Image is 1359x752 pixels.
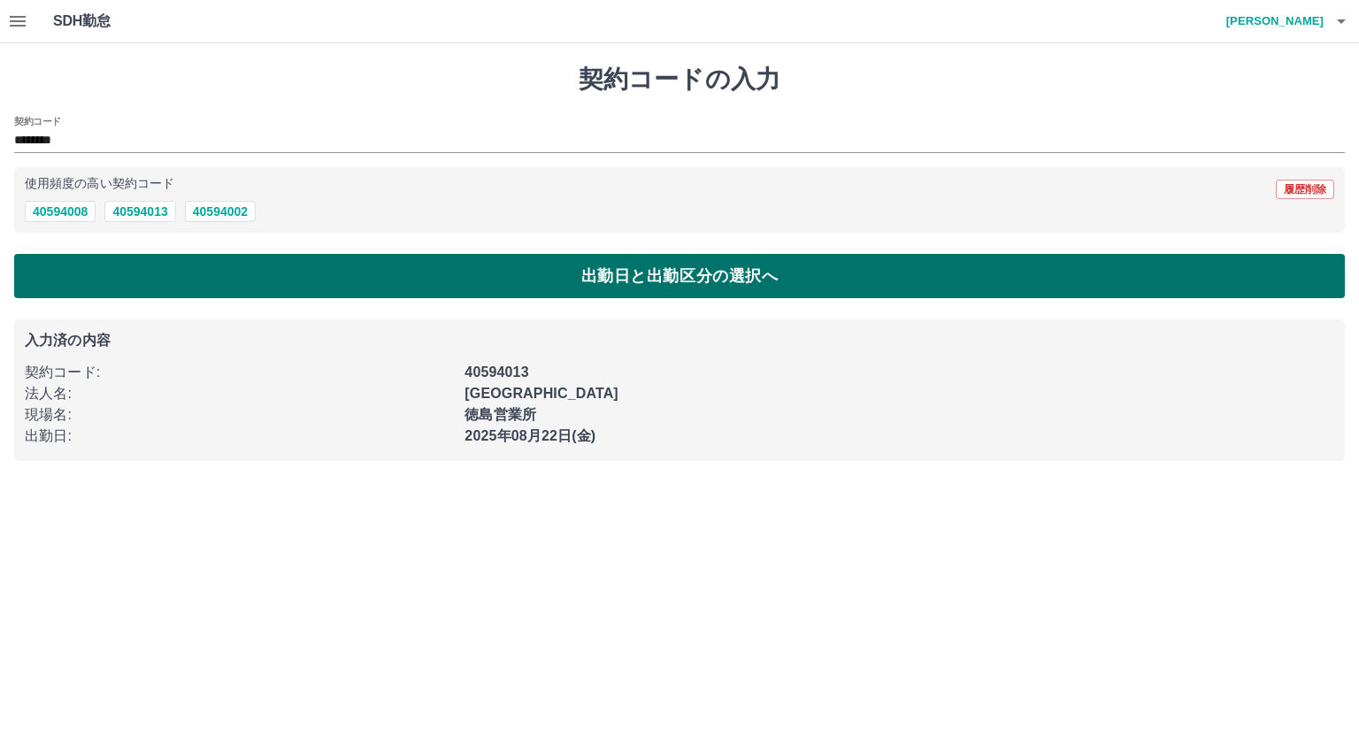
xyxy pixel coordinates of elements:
[104,201,175,222] button: 40594013
[1276,180,1334,199] button: 履歴削除
[465,386,618,401] b: [GEOGRAPHIC_DATA]
[465,407,536,422] b: 徳島営業所
[25,178,174,190] p: 使用頻度の高い契約コード
[465,364,528,380] b: 40594013
[25,201,96,222] button: 40594008
[465,428,595,443] b: 2025年08月22日(金)
[25,362,454,383] p: 契約コード :
[25,334,1334,348] p: 入力済の内容
[25,426,454,447] p: 出勤日 :
[14,114,61,128] h2: 契約コード
[185,201,256,222] button: 40594002
[14,254,1345,298] button: 出勤日と出勤区分の選択へ
[25,404,454,426] p: 現場名 :
[14,65,1345,95] h1: 契約コードの入力
[25,383,454,404] p: 法人名 :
